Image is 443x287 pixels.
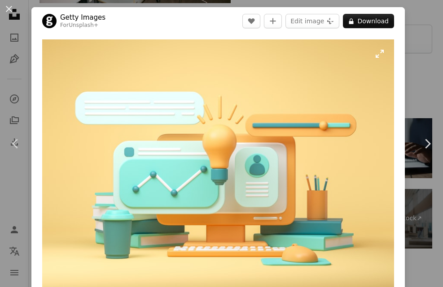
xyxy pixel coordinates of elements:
[242,14,260,28] button: Like
[285,14,339,28] button: Edit image
[412,101,443,187] a: Next
[60,22,105,29] div: For
[69,22,98,28] a: Unsplash+
[343,14,394,28] button: Download
[60,13,105,22] a: Getty Images
[264,14,282,28] button: Add to Collection
[42,14,57,28] img: Go to Getty Images's profile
